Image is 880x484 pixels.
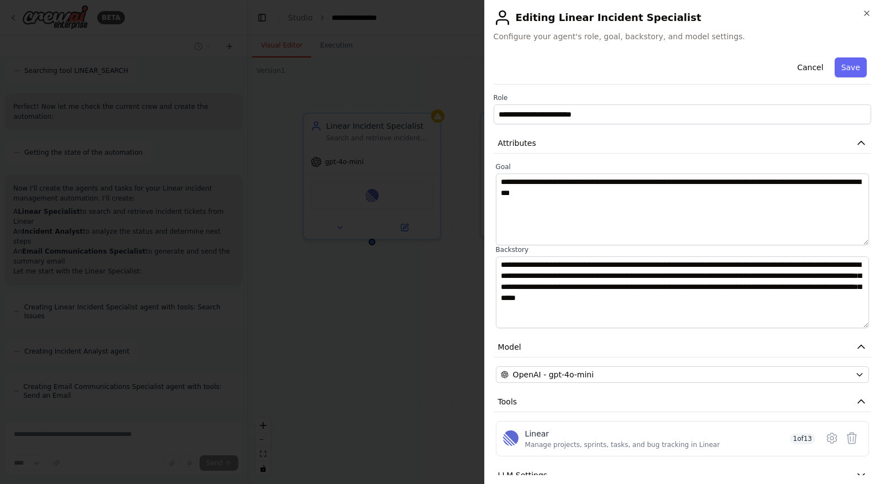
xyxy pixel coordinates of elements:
[842,428,862,448] button: Delete tool
[525,440,720,449] div: Manage projects, sprints, tasks, and bug tracking in Linear
[494,9,871,27] h2: Editing Linear Incident Specialist
[835,57,867,77] button: Save
[513,369,594,380] span: OpenAI - gpt-4o-mini
[498,396,517,407] span: Tools
[498,138,536,149] span: Attributes
[496,366,869,383] button: OpenAI - gpt-4o-mini
[496,245,869,254] label: Backstory
[525,428,720,439] div: Linear
[494,93,871,102] label: Role
[790,57,830,77] button: Cancel
[790,433,816,444] span: 1 of 13
[494,31,871,42] span: Configure your agent's role, goal, backstory, and model settings.
[494,133,871,154] button: Attributes
[822,428,842,448] button: Configure tool
[498,341,521,353] span: Model
[496,162,869,171] label: Goal
[494,392,871,412] button: Tools
[494,337,871,357] button: Model
[503,430,518,446] img: Linear
[498,470,548,481] span: LLM Settings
